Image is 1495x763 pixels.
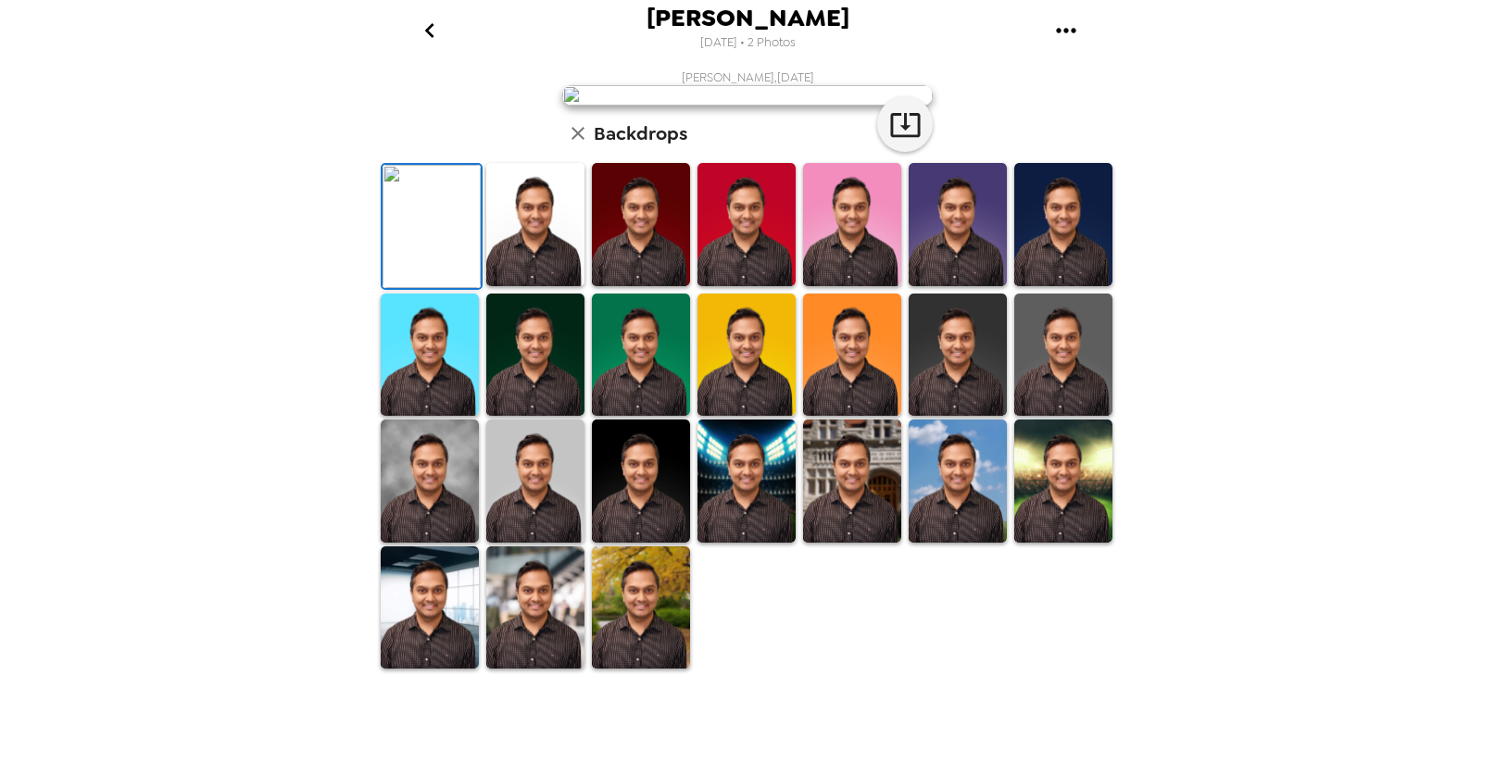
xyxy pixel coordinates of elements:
img: user [562,85,933,106]
h6: Backdrops [594,119,687,148]
img: Original [383,165,481,288]
span: [PERSON_NAME] , [DATE] [682,69,814,85]
span: [PERSON_NAME] [647,6,849,31]
span: [DATE] • 2 Photos [700,31,796,56]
